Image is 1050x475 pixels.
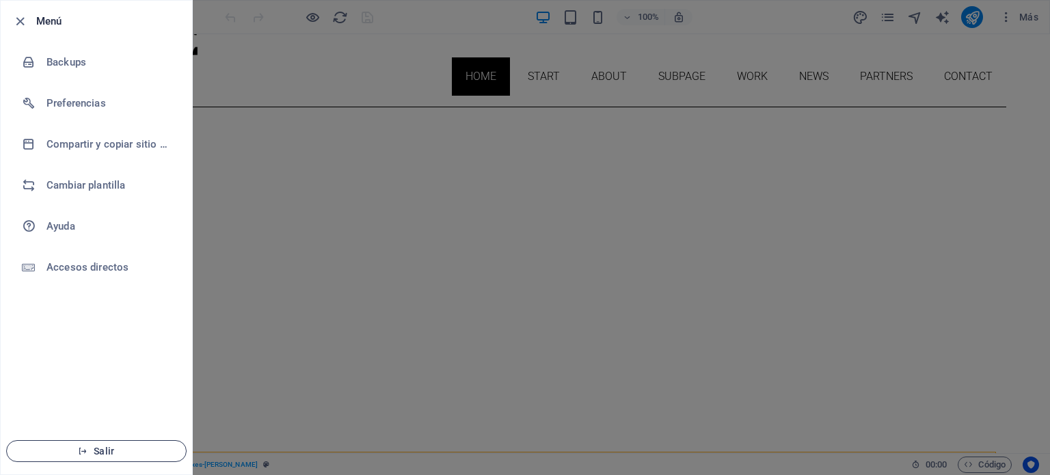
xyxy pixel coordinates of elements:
[6,440,187,462] button: Salir
[1,206,192,247] a: Ayuda
[46,177,173,193] h6: Cambiar plantilla
[46,136,173,152] h6: Compartir y copiar sitio web
[18,446,175,457] span: Salir
[46,218,173,234] h6: Ayuda
[46,259,173,275] h6: Accesos directos
[46,54,173,70] h6: Backups
[46,95,173,111] h6: Preferencias
[36,13,181,29] h6: Menú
